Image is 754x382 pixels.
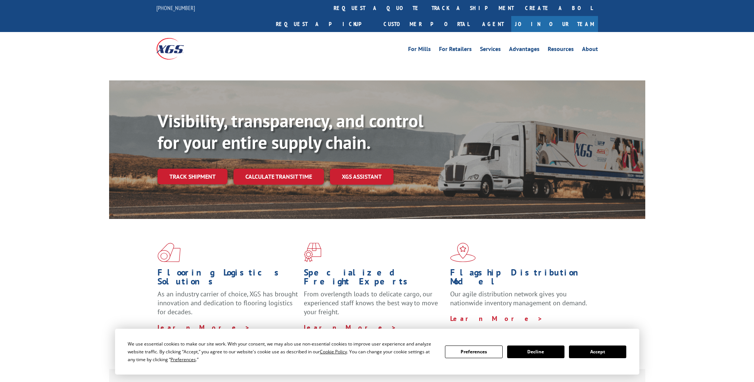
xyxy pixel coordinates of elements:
[548,46,574,54] a: Resources
[408,46,431,54] a: For Mills
[378,16,475,32] a: Customer Portal
[304,243,321,262] img: xgs-icon-focused-on-flooring-red
[480,46,501,54] a: Services
[450,243,476,262] img: xgs-icon-flagship-distribution-model-red
[171,356,196,363] span: Preferences
[320,348,347,355] span: Cookie Policy
[582,46,598,54] a: About
[450,314,543,323] a: Learn More >
[158,109,423,154] b: Visibility, transparency, and control for your entire supply chain.
[330,169,394,185] a: XGS ASSISTANT
[475,16,511,32] a: Agent
[158,243,181,262] img: xgs-icon-total-supply-chain-intelligence-red
[511,16,598,32] a: Join Our Team
[450,290,587,307] span: Our agile distribution network gives you nationwide inventory management on demand.
[569,346,626,358] button: Accept
[304,323,397,332] a: Learn More >
[509,46,540,54] a: Advantages
[233,169,324,185] a: Calculate transit time
[304,268,445,290] h1: Specialized Freight Experts
[507,346,564,358] button: Decline
[439,46,472,54] a: For Retailers
[445,346,502,358] button: Preferences
[156,4,195,12] a: [PHONE_NUMBER]
[158,323,250,332] a: Learn More >
[158,268,298,290] h1: Flooring Logistics Solutions
[115,329,639,375] div: Cookie Consent Prompt
[128,340,436,363] div: We use essential cookies to make our site work. With your consent, we may also use non-essential ...
[304,290,445,323] p: From overlength loads to delicate cargo, our experienced staff knows the best way to move your fr...
[450,268,591,290] h1: Flagship Distribution Model
[158,169,228,184] a: Track shipment
[270,16,378,32] a: Request a pickup
[158,290,298,316] span: As an industry carrier of choice, XGS has brought innovation and dedication to flooring logistics...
